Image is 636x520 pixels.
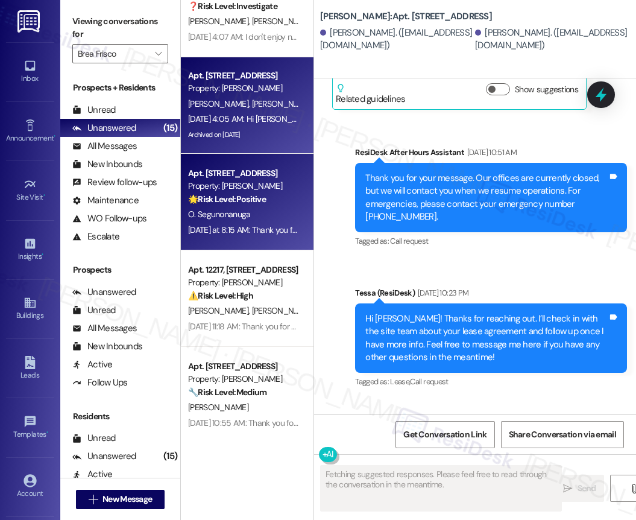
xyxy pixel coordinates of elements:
strong: ⚠️ Risk Level: High [188,290,253,301]
div: All Messages [72,322,137,335]
div: Unanswered [72,450,136,463]
div: Review follow-ups [72,176,157,189]
div: Tagged as: [355,373,627,390]
button: Get Conversation Link [395,421,494,448]
div: Property: [PERSON_NAME] [188,373,300,385]
label: Viewing conversations for [72,12,168,44]
span: [PERSON_NAME] [188,98,252,109]
b: [PERSON_NAME]: Apt. [STREET_ADDRESS] [320,10,492,23]
div: Active [72,358,113,371]
span: Call request [410,376,448,387]
span: Call request [390,236,428,246]
span: • [54,132,55,141]
div: Maintenance [72,194,139,207]
strong: 🌟 Risk Level: Positive [188,194,266,205]
div: Tagged as: [355,232,627,250]
div: Related guidelines [336,83,406,106]
i:  [155,49,162,59]
div: Unread [72,432,116,445]
div: Property: [PERSON_NAME] [188,276,300,289]
div: Apt. 12217, [STREET_ADDRESS] [188,264,300,276]
div: Apt. [STREET_ADDRESS] [188,360,300,373]
span: [PERSON_NAME] [252,305,312,316]
div: Follow Ups [72,376,128,389]
div: Tessa (ResiDesk) [355,287,627,303]
a: Site Visit • [6,174,54,207]
span: Send [578,482,596,495]
div: Hi [PERSON_NAME]! Thanks for reaching out. I’ll check in with the site team about your lease agre... [365,312,608,364]
span: Get Conversation Link [403,428,486,441]
div: Unread [72,104,116,116]
div: Unanswered [72,122,136,135]
a: Leads [6,352,54,385]
span: [PERSON_NAME] [252,16,312,27]
span: [PERSON_NAME] [188,402,248,413]
div: New Inbounds [72,158,142,171]
label: Show suggestions [515,83,578,96]
span: • [46,428,48,437]
div: [PERSON_NAME]. ([EMAIL_ADDRESS][DOMAIN_NAME]) [320,27,472,52]
strong: ❓ Risk Level: Investigate [188,1,277,11]
span: Lease , [390,376,410,387]
span: • [43,191,45,200]
div: Property: [PERSON_NAME] [188,82,300,95]
img: ResiDesk Logo [17,10,42,33]
div: ResiDesk After Hours Assistant [355,146,627,163]
div: Unanswered [72,286,136,299]
div: Residents [60,410,180,423]
div: Thank you for your message. Our offices are currently closed, but we will contact you when we res... [365,172,608,224]
div: Apt. [STREET_ADDRESS] [188,167,300,180]
span: [PERSON_NAME] [188,305,252,316]
a: Buildings [6,293,54,325]
span: [PERSON_NAME] [188,16,252,27]
a: Inbox [6,55,54,88]
div: Escalate [72,230,119,243]
button: New Message [76,490,165,509]
a: Insights • [6,233,54,266]
i:  [89,495,98,504]
div: [DATE] 10:23 PM [415,287,468,299]
div: Prospects [60,264,180,276]
div: Apt. [STREET_ADDRESS] [188,69,300,82]
span: O. Segunonanuga [188,209,251,220]
div: Active [72,468,113,481]
div: WO Follow-ups [72,212,146,225]
div: [DATE] 10:51 AM [464,146,517,159]
span: • [42,250,43,259]
a: Account [6,471,54,503]
div: (15) [160,447,180,466]
div: New Inbounds [72,340,142,353]
i:  [563,484,572,493]
button: Share Conversation via email [501,421,624,448]
strong: 🔧 Risk Level: Medium [188,387,266,398]
textarea: Fetching suggested responses. Please feel free to read through the conversation in the meantime. [321,466,561,511]
div: Property: [PERSON_NAME] [188,180,300,192]
div: Unread [72,304,116,317]
span: [PERSON_NAME] [252,98,312,109]
div: [PERSON_NAME]. ([EMAIL_ADDRESS][DOMAIN_NAME]) [475,27,627,52]
div: Prospects + Residents [60,81,180,94]
button: Send [556,475,604,502]
a: Templates • [6,411,54,444]
div: Archived on [DATE] [187,127,301,142]
div: (15) [160,119,180,138]
div: All Messages [72,140,137,153]
span: New Message [102,493,152,506]
input: All communities [78,44,149,63]
span: Share Conversation via email [509,428,616,441]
